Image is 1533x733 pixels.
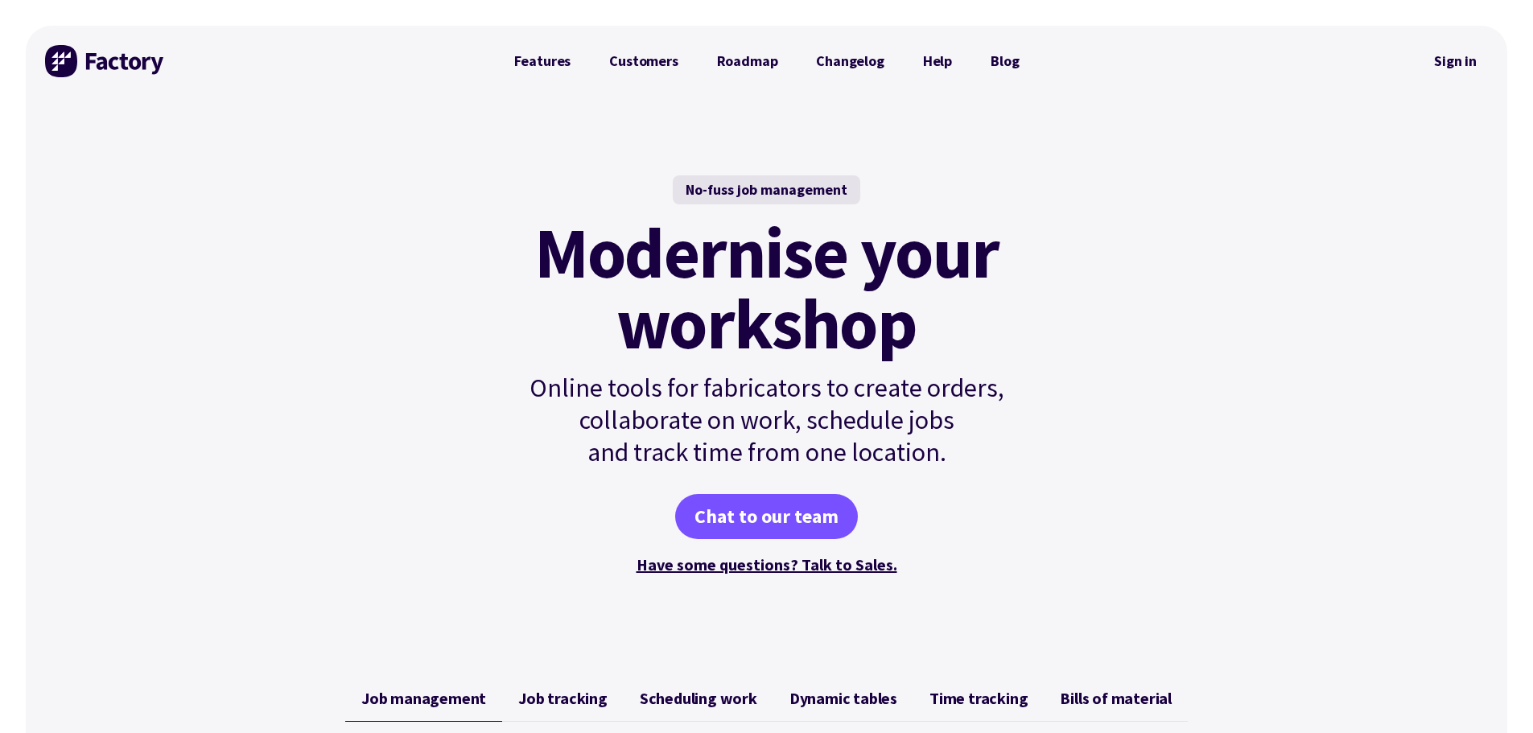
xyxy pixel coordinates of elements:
div: No-fuss job management [673,175,860,204]
a: Roadmap [698,45,797,77]
a: Chat to our team [675,494,858,539]
span: Job tracking [518,689,608,708]
mark: Modernise your workshop [534,217,999,359]
a: Have some questions? Talk to Sales. [637,554,897,574]
a: Help [904,45,971,77]
a: Blog [971,45,1038,77]
span: Time tracking [929,689,1028,708]
span: Job management [361,689,486,708]
span: Scheduling work [640,689,757,708]
a: Features [495,45,591,77]
img: Factory [45,45,166,77]
nav: Secondary Navigation [1423,43,1488,80]
p: Online tools for fabricators to create orders, collaborate on work, schedule jobs and track time ... [495,372,1039,468]
a: Customers [590,45,697,77]
a: Changelog [797,45,903,77]
iframe: Chat Widget [1453,656,1533,733]
span: Bills of material [1060,689,1172,708]
a: Sign in [1423,43,1488,80]
span: Dynamic tables [789,689,897,708]
nav: Primary Navigation [495,45,1039,77]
